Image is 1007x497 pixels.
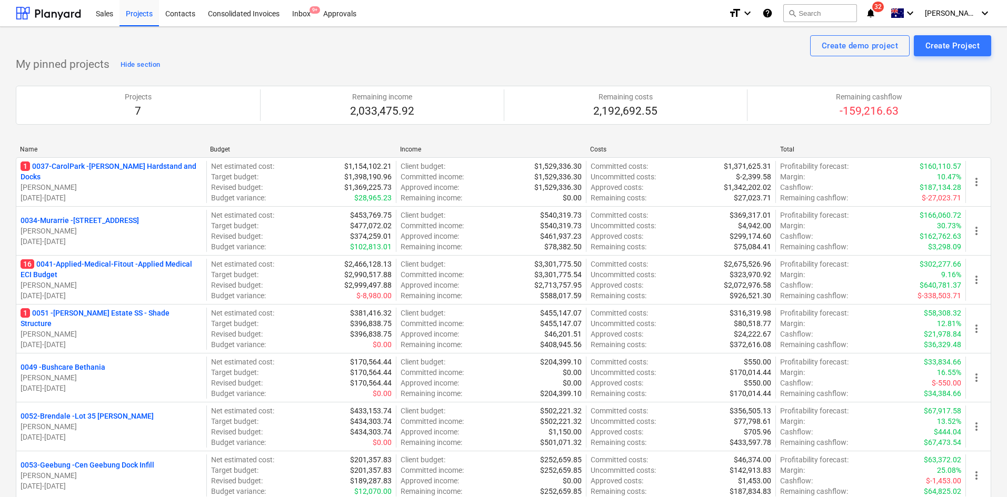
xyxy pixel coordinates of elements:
p: $588,017.59 [540,290,582,301]
p: [DATE] - [DATE] [21,383,202,393]
p: $408,945.56 [540,339,582,350]
p: Committed costs : [591,210,648,220]
p: Margin : [780,171,805,182]
p: $102,813.01 [350,241,392,252]
div: 0034-Murarrie -[STREET_ADDRESS][PERSON_NAME][DATE]-[DATE] [21,215,202,247]
p: $36,329.48 [924,339,961,350]
p: Committed income : [401,367,464,378]
p: Target budget : [211,220,258,231]
p: $299,174.60 [730,231,771,241]
p: Remaining income : [401,241,462,252]
div: Create Project [925,39,980,53]
button: Hide section [118,56,163,73]
p: Margin : [780,318,805,329]
p: Uncommitted costs : [591,367,656,378]
p: 9.16% [941,269,961,280]
p: Net estimated cost : [211,259,274,269]
p: $67,917.58 [924,405,961,416]
p: Net estimated cost : [211,210,274,220]
p: Remaining income : [401,339,462,350]
p: $189,287.83 [350,475,392,486]
p: Approved income : [401,475,459,486]
p: $-550.00 [932,378,961,388]
p: [DATE] - [DATE] [21,192,202,203]
p: $27,023.71 [734,192,771,203]
p: $-1,453.00 [926,475,961,486]
p: Revised budget : [211,475,263,486]
p: $502,221.32 [540,405,582,416]
i: format_size [729,7,741,19]
p: -159,216.63 [836,104,902,119]
p: $1,398,190.96 [344,171,392,182]
p: 30.73% [937,220,961,231]
p: Committed costs : [591,308,648,318]
p: [DATE] - [DATE] [21,432,202,442]
p: $2,990,517.88 [344,269,392,280]
p: 2,192,692.55 [593,104,657,119]
p: Remaining cashflow : [780,192,848,203]
p: $-27,023.71 [922,192,961,203]
p: $0.00 [563,192,582,203]
p: $455,147.07 [540,318,582,329]
p: $0.00 [373,437,392,448]
p: Target budget : [211,318,258,329]
p: Remaining cashflow : [780,437,848,448]
p: $396,838.75 [350,318,392,329]
div: 10037-CarolPark -[PERSON_NAME] Hardstand and Docks[PERSON_NAME][DATE]-[DATE] [21,161,202,203]
span: [PERSON_NAME] [925,9,978,17]
p: $455,147.07 [540,308,582,318]
p: Committed costs : [591,454,648,465]
p: Approved income : [401,378,459,388]
p: Uncommitted costs : [591,318,656,329]
p: Client budget : [401,357,445,367]
button: Create Project [914,35,991,56]
p: $2,466,128.13 [344,259,392,269]
p: Revised budget : [211,182,263,192]
p: [DATE] - [DATE] [21,290,202,301]
span: search [788,9,796,17]
p: [PERSON_NAME] [21,329,202,339]
p: $444.04 [934,427,961,437]
p: $21,978.84 [924,329,961,339]
p: Cashflow : [780,475,813,486]
p: $1,453.00 [738,475,771,486]
p: Remaining costs : [591,486,646,496]
p: $1,342,202.02 [724,182,771,192]
p: Uncommitted costs : [591,171,656,182]
span: more_vert [970,420,983,433]
p: Revised budget : [211,427,263,437]
p: $3,301,775.54 [534,269,582,280]
p: Profitability forecast : [780,210,849,220]
p: Target budget : [211,171,258,182]
p: Budget variance : [211,486,266,496]
p: Remaining costs [593,92,657,102]
p: $63,372.02 [924,454,961,465]
p: $170,564.44 [350,357,392,367]
p: $1,529,336.30 [534,182,582,192]
p: Remaining income : [401,192,462,203]
p: Uncommitted costs : [591,416,656,427]
p: $433,153.74 [350,405,392,416]
p: Margin : [780,269,805,280]
p: $170,014.44 [730,388,771,399]
p: Committed costs : [591,357,648,367]
p: $1,529,336.30 [534,161,582,171]
p: [PERSON_NAME] [21,182,202,192]
p: Target budget : [211,269,258,280]
p: $166,060.72 [920,210,961,220]
p: Target budget : [211,367,258,378]
p: $46,374.00 [734,454,771,465]
p: Remaining costs : [591,437,646,448]
p: Projects [125,92,152,102]
p: Approved costs : [591,378,643,388]
div: Create demo project [822,39,898,53]
p: Budget variance : [211,437,266,448]
p: $0.00 [563,475,582,486]
p: $46,201.51 [544,329,582,339]
p: Client budget : [401,454,445,465]
p: $64,825.02 [924,486,961,496]
p: $24,222.67 [734,329,771,339]
p: $461,937.23 [540,231,582,241]
p: Client budget : [401,210,445,220]
p: Approved income : [401,329,459,339]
